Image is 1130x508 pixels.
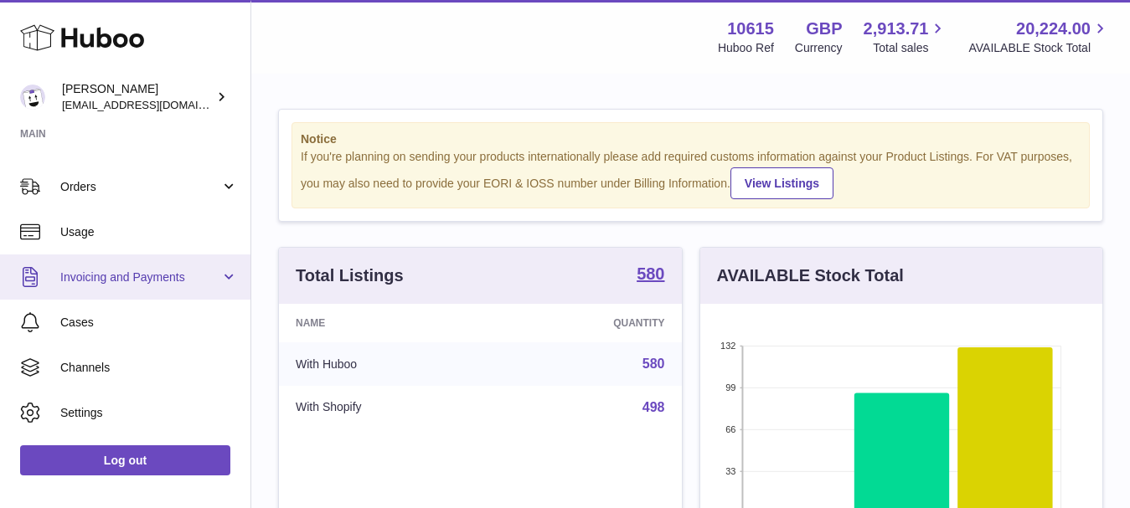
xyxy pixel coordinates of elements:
[60,179,220,195] span: Orders
[62,81,213,113] div: [PERSON_NAME]
[60,315,238,331] span: Cases
[968,40,1110,56] span: AVAILABLE Stock Total
[1016,18,1091,40] span: 20,224.00
[725,382,735,393] text: 99
[637,265,664,285] a: 580
[279,386,496,429] td: With Shopify
[301,149,1081,199] div: If you're planning on sending your products internationally please add required customs informati...
[718,40,774,56] div: Huboo Ref
[60,405,238,421] span: Settings
[642,400,665,414] a: 498
[279,342,496,386] td: With Huboo
[20,85,45,110] img: fulfillment@fable.com
[20,445,230,475] a: Log out
[717,264,904,287] h3: AVAILABLE Stock Total
[864,18,948,56] a: 2,913.71 Total sales
[301,131,1081,147] strong: Notice
[725,424,735,434] text: 66
[725,466,735,476] text: 33
[60,269,220,285] span: Invoicing and Payments
[60,360,238,376] span: Channels
[795,40,843,56] div: Currency
[496,304,681,342] th: Quantity
[864,18,929,40] span: 2,913.71
[968,18,1110,56] a: 20,224.00 AVAILABLE Stock Total
[727,18,774,40] strong: 10615
[642,357,665,371] a: 580
[730,167,833,199] a: View Listings
[873,40,947,56] span: Total sales
[296,264,404,287] h3: Total Listings
[62,98,246,111] span: [EMAIL_ADDRESS][DOMAIN_NAME]
[637,265,664,282] strong: 580
[60,224,238,240] span: Usage
[279,304,496,342] th: Name
[720,341,735,351] text: 132
[806,18,842,40] strong: GBP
